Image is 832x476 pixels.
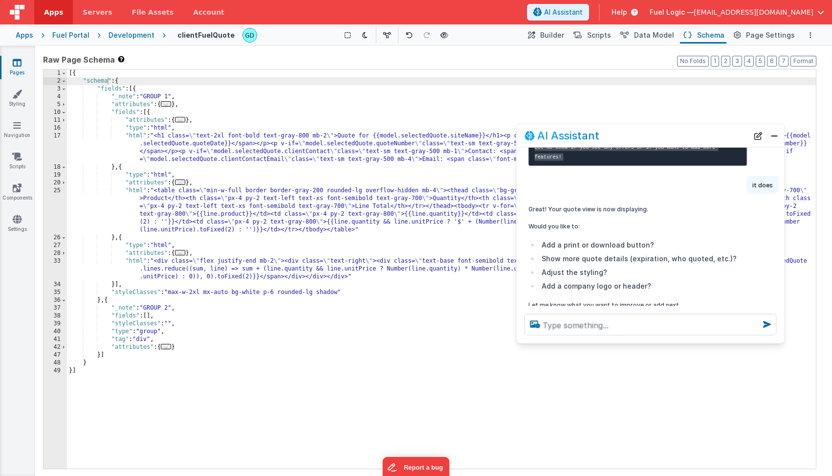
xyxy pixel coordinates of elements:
[744,56,754,67] button: 4
[677,56,709,67] button: No Folds
[732,56,742,67] button: 3
[177,31,235,39] h4: clientFuelQuote
[539,239,747,251] li: Add a print or download button?
[751,129,765,142] button: New Chat
[44,289,67,296] div: 35
[44,124,67,132] div: 16
[779,56,788,67] button: 7
[539,267,747,278] li: Adjust the styling?
[537,130,599,141] h2: AI Assistant
[539,280,747,292] li: Add a company logo or header?
[528,221,747,231] p: Would you like to:
[43,54,115,66] span: Raw Page Schema
[44,187,67,234] div: 25
[44,312,67,320] div: 38
[52,30,89,40] div: Fuel Portal
[527,4,589,21] button: AI Assistant
[44,242,67,249] div: 27
[44,257,67,281] div: 33
[44,85,67,93] div: 3
[16,30,33,40] div: Apps
[525,27,566,44] button: Builder
[528,204,747,214] p: Great! Your quote view is now displaying.
[587,30,611,40] span: Scripts
[44,249,67,257] div: 28
[694,7,813,17] span: [EMAIL_ADDRESS][DOMAIN_NAME]
[175,250,186,255] span: ...
[752,180,773,190] p: it does
[161,101,172,107] span: ...
[790,56,816,67] button: Format
[697,30,724,40] span: Schema
[44,336,67,343] div: 41
[44,304,67,312] div: 37
[132,7,174,17] span: File Assets
[540,30,564,40] span: Builder
[544,7,583,17] span: AI Assistant
[175,117,186,122] span: ...
[44,296,67,304] div: 36
[161,344,172,349] span: ...
[44,343,67,351] div: 42
[539,253,747,265] li: Show more quote details (expiration, who quoted, etc.)?
[634,30,674,40] span: Data Model
[767,56,777,67] button: 6
[756,56,765,67] button: 5
[44,77,67,85] div: 2
[528,300,747,310] p: Let me know what you want to improve or add next.
[617,27,676,44] button: Data Model
[612,7,627,17] span: Help
[44,171,67,179] div: 19
[44,116,67,124] div: 11
[570,27,613,44] button: Scripts
[44,179,67,187] div: 20
[44,234,67,242] div: 26
[44,320,67,328] div: 39
[44,328,67,336] div: 40
[44,101,67,109] div: 5
[44,69,67,77] div: 1
[711,56,719,67] button: 1
[721,56,730,67] button: 2
[730,27,797,44] button: Page Settings
[83,7,112,17] span: Servers
[44,93,67,101] div: 4
[44,109,67,116] div: 10
[44,132,67,163] div: 17
[44,359,67,367] div: 48
[109,30,154,40] div: Development
[680,27,726,44] button: Schema
[768,129,781,142] button: Close
[44,367,67,375] div: 49
[243,28,257,42] img: 3dd21bde18fb3f511954fc4b22afbf3f
[650,7,694,17] span: Fuel Logic —
[535,45,734,160] code: **Checklist:** - Data Model: <code>selectedQuote</code> is present and populated. - Schema: Use t...
[805,29,816,41] button: Options
[175,180,186,185] span: ...
[650,7,824,17] button: Fuel Logic — [EMAIL_ADDRESS][DOMAIN_NAME]
[746,30,795,40] span: Page Settings
[44,163,67,171] div: 18
[44,281,67,289] div: 34
[44,351,67,359] div: 47
[44,7,63,17] span: Apps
